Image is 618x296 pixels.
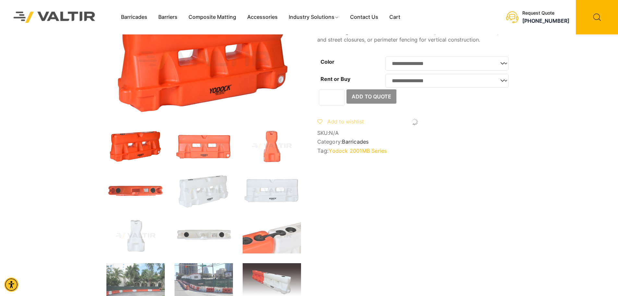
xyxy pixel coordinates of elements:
a: Accessories [242,12,283,22]
a: Industry Solutions [283,12,345,22]
img: A white plastic barrier with a textured surface, designed for traffic control or safety purposes. [175,174,233,209]
img: A construction area with orange and white barriers, surrounded by palm trees and a building in th... [106,263,165,296]
a: Barricades [342,138,369,145]
button: Add to Quote [346,89,396,104]
a: Composite Matting [183,12,242,22]
img: 2001MB_Org_3Q.jpg [106,129,165,164]
img: A white plastic container with a unique shape, likely used for storage or dispensing liquids. [106,218,165,253]
a: Barricades [115,12,153,22]
img: A white plastic barrier with two rectangular openings, featuring the brand name "Yodock" and a logo. [243,174,301,209]
img: An orange traffic cone with a wide base and a tapered top, designed for road safety and traffic m... [243,129,301,164]
img: An orange traffic barrier with two rectangular openings and a logo, designed for road safety and ... [175,129,233,164]
div: Request Quote [522,10,569,16]
label: Rent or Buy [321,76,350,82]
span: N/A [329,130,339,136]
span: SKU: [317,130,512,136]
img: An orange plastic dock float with two circular openings and a rectangular label on top. [106,174,165,209]
div: Accessibility Menu [4,277,18,292]
img: Construction site with traffic barriers, green fencing, and a street sign for Nueces St. in an ur... [175,263,233,296]
a: Cart [384,12,406,22]
a: Barriers [153,12,183,22]
img: Valtir Rentals [5,3,104,31]
span: Tag: [317,148,512,154]
a: Yodock 2001MB Series [329,148,387,154]
img: Close-up of two connected plastic containers, one orange and one white, featuring black caps and ... [243,218,301,253]
input: Product quantity [319,89,345,106]
label: Color [321,58,334,65]
img: A white plastic tank with two black caps and a label on the side, viewed from above. [175,218,233,253]
span: Category: [317,139,512,145]
a: Contact Us [345,12,384,22]
a: call (888) 496-3625 [522,18,569,24]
